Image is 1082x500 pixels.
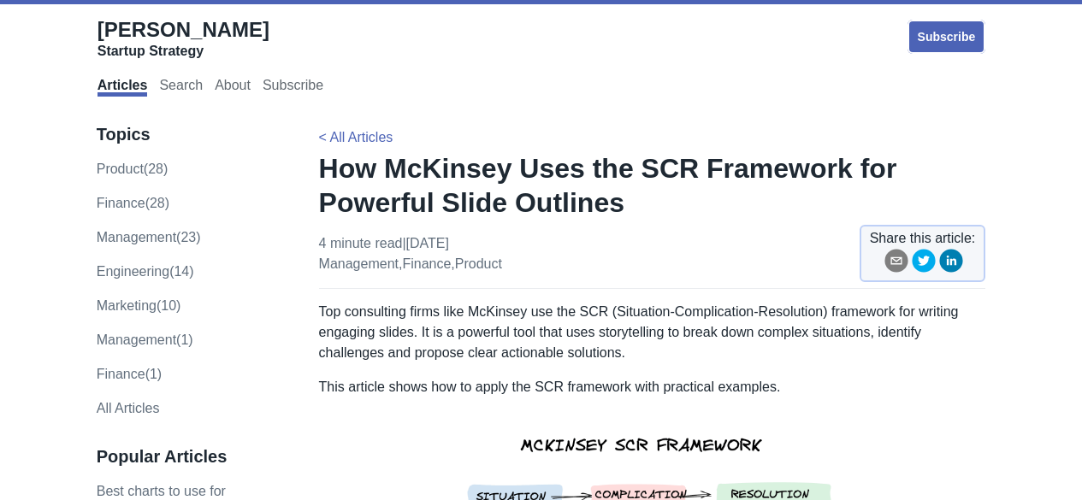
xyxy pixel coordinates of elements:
h1: How McKinsey Uses the SCR Framework for Powerful Slide Outlines [319,151,986,220]
a: < All Articles [319,130,393,144]
a: [PERSON_NAME]Startup Strategy [98,17,269,60]
span: Share this article: [870,228,976,249]
a: Subscribe [263,78,323,97]
a: engineering(14) [97,264,194,279]
a: Finance(1) [97,367,162,381]
a: management(23) [97,230,201,244]
h3: Topics [97,124,283,145]
p: Top consulting firms like McKinsey use the SCR (Situation-Complication-Resolution) framework for ... [319,302,986,363]
a: Search [159,78,203,97]
span: [PERSON_NAME] [98,18,269,41]
a: All Articles [97,401,160,415]
a: Subscribe [908,20,986,54]
a: finance(28) [97,196,169,210]
a: About [215,78,251,97]
a: product(28) [97,162,169,176]
p: 4 minute read | [DATE] , , [319,233,502,274]
a: management [319,256,399,271]
a: product [455,256,502,271]
a: Management(1) [97,332,193,347]
a: marketing(10) [97,298,181,313]
p: This article shows how to apply the SCR framework with practical examples. [319,377,986,397]
a: finance [402,256,451,271]
a: Articles [98,78,148,97]
h3: Popular Articles [97,446,283,468]
button: email [884,249,908,279]
button: linkedin [939,249,963,279]
div: Startup Strategy [98,43,269,60]
button: twitter [912,249,936,279]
